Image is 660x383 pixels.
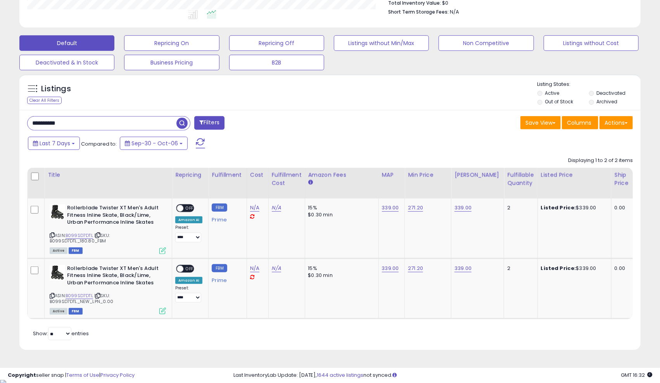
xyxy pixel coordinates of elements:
button: Default [19,35,114,51]
div: Ship Price [615,171,630,187]
span: N/A [450,8,460,16]
a: B099SD7DTL [66,292,93,299]
div: $339.00 [541,265,605,272]
a: 339.00 [454,265,472,272]
button: Deactivated & In Stock [19,55,114,70]
b: Rollerblade Twister XT Men's Adult Fitness Inline Skate, Black/Lime, Urban Performance Inline Skates [67,265,161,289]
small: FBM [212,204,227,212]
a: N/A [272,204,281,212]
a: Terms of Use [66,371,99,379]
div: ASIN: [50,204,166,253]
a: N/A [250,265,259,272]
strong: Copyright [8,371,36,379]
button: Columns [562,116,598,129]
div: Fulfillable Quantity [507,171,534,187]
div: Prime [212,214,240,223]
div: seller snap | | [8,372,135,379]
div: Preset: [175,225,202,242]
span: Last 7 Days [40,139,70,147]
div: 2 [507,204,531,211]
p: Listing States: [537,81,641,88]
div: 15% [308,204,373,211]
button: Repricing On [124,35,219,51]
div: 0.00 [615,265,627,272]
span: All listings currently available for purchase on Amazon [50,308,67,315]
div: Displaying 1 to 2 of 2 items [568,157,633,164]
label: Out of Stock [545,98,573,105]
label: Deactivated [597,90,626,96]
button: Non Competitive [439,35,534,51]
small: FBM [212,264,227,272]
span: | SKU: B099SD7DTL_NEW_LPN_0.00 [50,292,113,304]
b: Listed Price: [541,204,576,211]
button: Listings without Min/Max [334,35,429,51]
div: [PERSON_NAME] [454,171,501,179]
span: Sep-30 - Oct-06 [131,139,178,147]
div: Prime [212,274,240,284]
button: Sep-30 - Oct-06 [120,137,188,150]
span: FBM [69,247,83,254]
a: 339.00 [382,204,399,212]
span: Compared to: [81,140,117,148]
b: Listed Price: [541,265,576,272]
span: FBM [69,308,83,315]
div: Fulfillment Cost [272,171,302,187]
div: Cost [250,171,265,179]
a: N/A [250,204,259,212]
span: | SKU: B099SD7DTL_180.80_FBM [50,232,110,244]
h5: Listings [41,84,71,94]
div: Fulfillment [212,171,243,179]
button: Repricing Off [229,35,324,51]
div: 15% [308,265,373,272]
a: 1644 active listings [317,371,364,379]
div: 0.00 [615,204,627,211]
small: Amazon Fees. [308,179,313,186]
div: $0.30 min [308,272,373,279]
label: Archived [597,98,618,105]
div: MAP [382,171,402,179]
button: Save View [520,116,561,129]
div: Clear All Filters [27,97,62,104]
b: Rollerblade Twister XT Men's Adult Fitness Inline Skate, Black/Lime, Urban Performance Inline Skates [67,204,161,228]
div: Last InventoryLab Update: [DATE], not synced. [233,372,652,379]
button: Business Pricing [124,55,219,70]
button: Filters [194,116,225,130]
span: OFF [183,205,196,212]
span: OFF [183,265,196,272]
label: Active [545,90,559,96]
div: Repricing [175,171,205,179]
a: B099SD7DTL [66,232,93,239]
div: $339.00 [541,204,605,211]
button: Last 7 Days [28,137,80,150]
span: Columns [567,119,591,127]
div: Amazon AI [175,277,202,284]
div: 2 [507,265,531,272]
span: All listings currently available for purchase on Amazon [50,247,67,254]
button: B2B [229,55,324,70]
span: 2025-10-14 16:32 GMT [621,371,652,379]
a: 339.00 [454,204,472,212]
div: Amazon AI [175,216,202,223]
button: Actions [600,116,633,129]
b: Short Term Storage Fees: [389,9,449,15]
div: Title [48,171,169,179]
button: Listings without Cost [544,35,639,51]
div: Min Price [408,171,448,179]
span: Show: entries [33,330,89,337]
div: Amazon Fees [308,171,375,179]
a: 339.00 [382,265,399,272]
a: 271.20 [408,265,423,272]
a: Privacy Policy [100,371,135,379]
a: N/A [272,265,281,272]
div: Preset: [175,286,202,303]
a: 271.20 [408,204,423,212]
img: 41l6YUPayNL._SL40_.jpg [50,204,65,220]
div: ASIN: [50,265,166,314]
div: Listed Price [541,171,608,179]
img: 41l6YUPayNL._SL40_.jpg [50,265,65,280]
div: $0.30 min [308,211,373,218]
